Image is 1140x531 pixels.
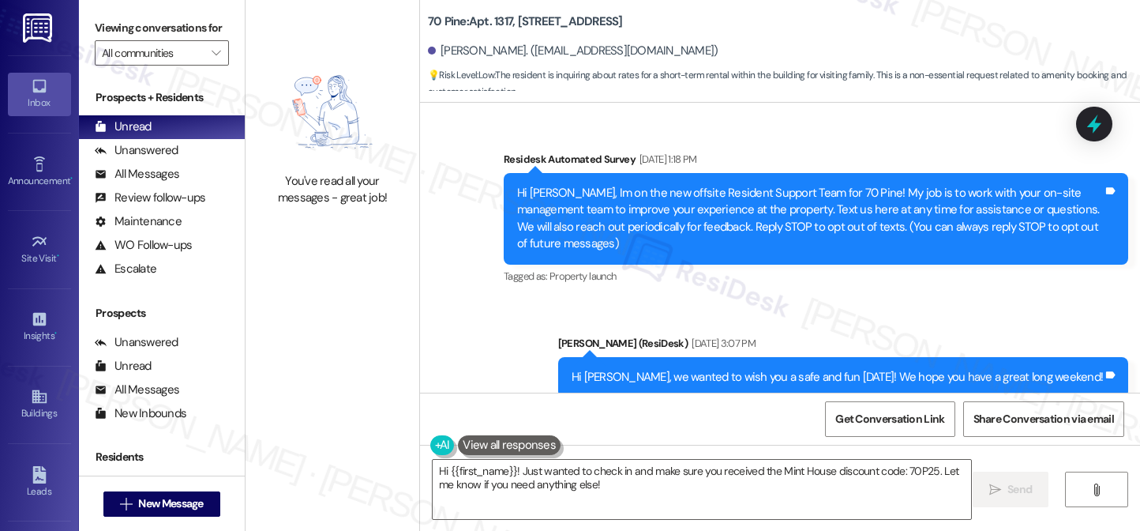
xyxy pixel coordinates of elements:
textarea: Hi {{first_name}}! Just wanted to check in and make sure you received the Mint House discount cod... [433,460,971,519]
span: Get Conversation Link [835,411,944,427]
i:  [1090,484,1102,496]
a: Insights • [8,306,71,348]
a: Buildings [8,383,71,426]
div: [PERSON_NAME] (ResiDesk) [558,335,1128,357]
div: Review follow-ups [95,190,205,206]
div: Hi [PERSON_NAME], Im on the new offsite Resident Support Team for 70 Pine! My job is to work with... [517,185,1103,253]
div: Unread [95,119,152,135]
div: Prospects + Residents [79,89,245,106]
label: Viewing conversations for [95,16,229,40]
a: Site Visit • [8,228,71,271]
span: Send [1007,481,1032,498]
img: empty-state [263,58,402,164]
div: [PERSON_NAME]. ([EMAIL_ADDRESS][DOMAIN_NAME]) [428,43,718,59]
a: Inbox [8,73,71,115]
button: Get Conversation Link [825,401,954,437]
div: You've read all your messages - great job! [263,173,402,207]
i:  [212,47,220,59]
div: Tagged as: [504,265,1128,288]
span: New Message [138,495,203,512]
div: All Messages [95,166,179,183]
strong: 💡 Risk Level: Low [428,69,494,81]
span: • [57,250,59,262]
i:  [120,498,132,510]
img: ResiDesk Logo [23,13,55,43]
span: • [54,328,57,339]
div: Residents [79,449,245,465]
div: All Messages [95,382,179,398]
div: Hi [PERSON_NAME], we wanted to wish you a safe and fun [DATE]! We hope you have a great long week... [572,369,1103,386]
button: New Message [103,491,220,517]
div: [DATE] 1:18 PM [636,151,697,168]
b: 70 Pine: Apt. 1317, [STREET_ADDRESS] [428,13,623,30]
a: Leads [8,461,71,504]
i:  [989,484,1001,496]
div: New Inbounds [95,405,186,422]
div: Maintenance [95,213,182,230]
div: Unread [95,358,152,375]
span: : The resident is inquiring about rates for a short-term rental within the building for visiting ... [428,67,1140,101]
div: [DATE] 3:07 PM [688,335,756,352]
input: All communities [102,40,204,66]
button: Share Conversation via email [963,401,1124,437]
button: Send [973,472,1049,507]
div: Prospects [79,305,245,322]
div: Unanswered [95,142,178,159]
span: • [70,173,73,184]
div: Escalate [95,261,156,277]
span: Share Conversation via email [973,411,1114,427]
div: Residesk Automated Survey [504,151,1128,173]
div: Unanswered [95,334,178,351]
span: Property launch [549,269,616,283]
div: WO Follow-ups [95,237,192,254]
